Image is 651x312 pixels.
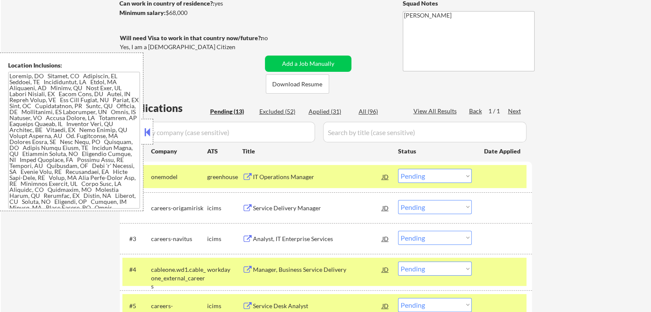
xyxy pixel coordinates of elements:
[129,302,144,310] div: #5
[129,265,144,274] div: #4
[253,235,382,243] div: Analyst, IT Enterprise Services
[151,147,207,156] div: Company
[122,103,207,113] div: Applications
[309,107,351,116] div: Applied (31)
[253,265,382,274] div: Manager, Business Service Delivery
[120,34,262,41] strong: Will need Visa to work in that country now/future?:
[359,107,401,116] div: All (96)
[151,173,207,181] div: onemodel
[129,235,144,243] div: #3
[210,107,253,116] div: Pending (13)
[207,173,242,181] div: greenhouse
[8,61,140,70] div: Location Inclusions:
[207,204,242,212] div: icims
[261,34,285,42] div: no
[207,147,242,156] div: ATS
[253,204,382,212] div: Service Delivery Manager
[266,74,329,94] button: Download Resume
[253,302,382,310] div: Service Desk Analyst
[122,122,315,142] input: Search by company (case sensitive)
[381,169,390,184] div: JD
[151,204,207,212] div: careers-origamirisk
[207,235,242,243] div: icims
[151,265,207,291] div: cableone.wd1.cable_one_external_careers
[207,302,242,310] div: icims
[488,107,508,115] div: 1 / 1
[381,200,390,215] div: JD
[259,107,302,116] div: Excluded (52)
[381,262,390,277] div: JD
[484,147,522,156] div: Date Applied
[323,122,526,142] input: Search by title (case sensitive)
[207,265,242,274] div: workday
[381,231,390,246] div: JD
[151,235,207,243] div: careers-navitus
[253,173,382,181] div: IT Operations Manager
[508,107,522,115] div: Next
[398,143,472,159] div: Status
[265,56,351,72] button: Add a Job Manually
[413,107,459,115] div: View All Results
[119,9,166,16] strong: Minimum salary:
[469,107,483,115] div: Back
[119,9,262,17] div: $68,000
[242,147,390,156] div: Title
[120,43,265,51] div: Yes, I am a [DEMOGRAPHIC_DATA] Citizen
